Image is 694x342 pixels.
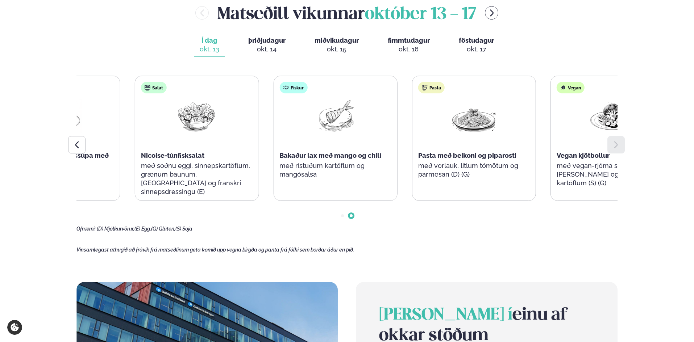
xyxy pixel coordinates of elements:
h2: Matseðill vikunnar [217,1,476,25]
button: föstudagur okt. 17 [453,33,500,57]
img: Vegan.png [589,99,636,133]
span: [PERSON_NAME] í [379,307,512,323]
div: Salat [141,82,167,93]
span: Go to slide 2 [350,214,353,217]
img: Vegan.svg [560,85,566,90]
div: Vegan [557,82,585,93]
button: menu-btn-right [485,6,498,20]
img: fish.svg [283,85,289,90]
span: miðvikudagur [315,37,359,44]
span: Go to slide 1 [341,214,344,217]
span: Bakaður lax með mango og chilí [279,152,381,159]
img: pasta.svg [422,85,428,90]
div: Fiskur [279,82,307,93]
span: þriðjudagur [248,37,286,44]
span: föstudagur [459,37,494,44]
div: okt. 13 [200,45,219,54]
img: Salad.png [174,99,220,133]
span: Pasta með beikoni og piparosti [418,152,516,159]
span: (S) Soja [175,226,192,232]
span: Ofnæmi: [76,226,96,232]
div: okt. 14 [248,45,286,54]
p: með vegan-rjóma sveppa [PERSON_NAME] og sætum kartöflum (S) (G) [557,161,668,187]
span: Nicoise-túnfisksalat [141,152,204,159]
span: (G) Glúten, [151,226,175,232]
button: þriðjudagur okt. 14 [242,33,291,57]
img: Spagetti.png [451,99,497,133]
div: okt. 15 [315,45,359,54]
div: Pasta [418,82,445,93]
button: miðvikudagur okt. 15 [309,33,365,57]
img: Fish.png [312,99,358,133]
div: okt. 16 [388,45,430,54]
span: Vinsamlegast athugið að frávik frá matseðlinum geta komið upp vegna birgða og panta frá fólki sem... [76,247,354,253]
span: (E) Egg, [134,226,151,232]
span: (D) Mjólkurvörur, [97,226,134,232]
a: Cookie settings [7,320,22,335]
button: fimmtudagur okt. 16 [382,33,436,57]
p: með vorlauk, litlum tómötum og parmesan (D) (G) [418,161,530,179]
p: með ristuðum kartöflum og mangósalsa [279,161,391,179]
span: fimmtudagur [388,37,430,44]
button: Í dag okt. 13 [194,33,225,57]
p: með soðnu eggi, sinnepskartöflum, grænum baunum, [GEOGRAPHIC_DATA] og franskri sinnepsdressingu (E) [141,161,253,196]
button: menu-btn-left [195,6,209,20]
span: Vegan kjötbollur [557,152,610,159]
span: október 13 - 17 [365,7,476,22]
span: Í dag [200,36,219,45]
img: salad.svg [145,85,150,90]
div: okt. 17 [459,45,494,54]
